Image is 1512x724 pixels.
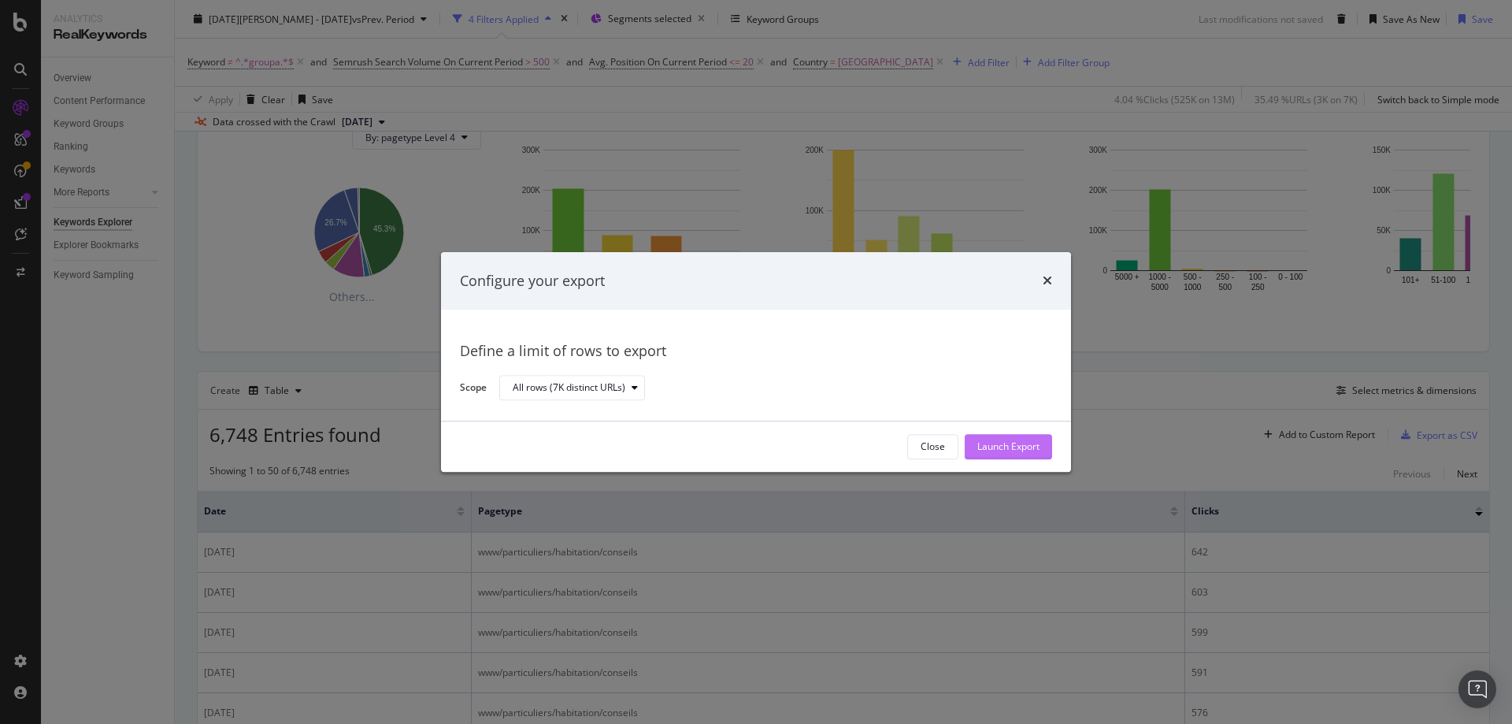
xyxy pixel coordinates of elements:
[460,271,605,291] div: Configure your export
[965,434,1052,459] button: Launch Export
[460,342,1052,362] div: Define a limit of rows to export
[1458,670,1496,708] div: Open Intercom Messenger
[460,381,487,398] label: Scope
[977,440,1039,454] div: Launch Export
[441,252,1071,472] div: modal
[513,384,625,393] div: All rows (7K distinct URLs)
[499,376,645,401] button: All rows (7K distinct URLs)
[907,434,958,459] button: Close
[1043,271,1052,291] div: times
[921,440,945,454] div: Close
